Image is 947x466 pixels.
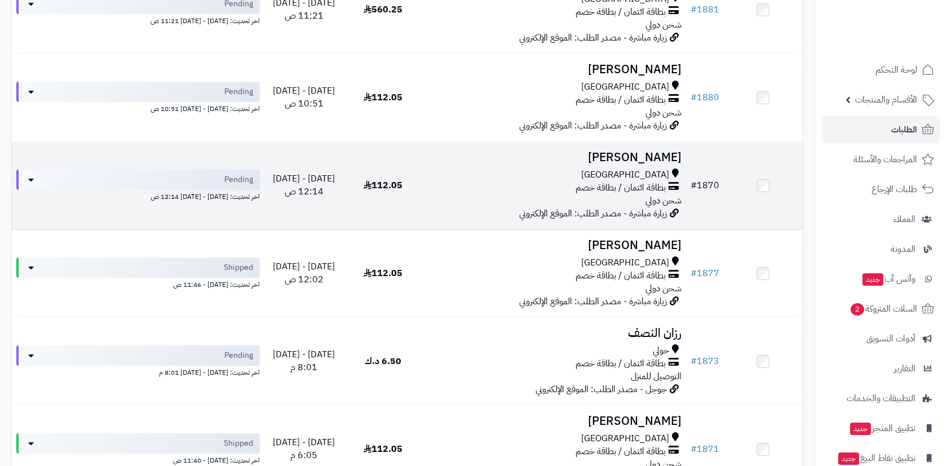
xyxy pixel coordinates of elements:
span: [GEOGRAPHIC_DATA] [581,168,669,181]
span: تطبيق المتجر [849,420,915,436]
span: العملاء [893,211,915,227]
span: [DATE] - [DATE] 8:01 م [273,348,335,374]
span: زيارة مباشرة - مصدر الطلب: الموقع الإلكتروني [519,31,667,45]
span: # [691,91,697,104]
span: زيارة مباشرة - مصدر الطلب: الموقع الإلكتروني [519,295,667,308]
span: الأقسام والمنتجات [855,92,917,108]
a: العملاء [822,206,940,233]
span: [DATE] - [DATE] 12:02 ص [273,260,335,286]
span: 2 [851,303,864,316]
span: # [691,442,697,456]
span: طلبات الإرجاع [871,181,917,197]
span: 112.05 [364,442,402,456]
a: #1881 [691,3,719,16]
span: المراجعات والأسئلة [853,152,917,167]
a: #1871 [691,442,719,456]
span: شحن دولي [645,194,682,207]
span: Shipped [224,262,253,273]
span: # [691,354,697,368]
a: طلبات الإرجاع [822,176,940,203]
span: بطاقة ائتمان / بطاقة خصم [576,357,666,370]
span: بطاقة ائتمان / بطاقة خصم [576,6,666,19]
span: المدونة [891,241,915,257]
h3: [PERSON_NAME] [427,415,682,428]
a: #1877 [691,267,719,280]
a: لوحة التحكم [822,56,940,83]
span: شحن دولي [645,18,682,32]
a: #1870 [691,179,719,192]
span: شحن دولي [645,106,682,119]
div: اخر تحديث: [DATE] - [DATE] 11:21 ص [16,14,260,26]
span: بطاقة ائتمان / بطاقة خصم [576,181,666,194]
span: Shipped [224,438,253,449]
span: # [691,267,697,280]
span: 6.50 د.ك [365,354,401,368]
span: [GEOGRAPHIC_DATA] [581,256,669,269]
h3: [PERSON_NAME] [427,63,682,76]
a: التقارير [822,355,940,382]
span: بطاقة ائتمان / بطاقة خصم [576,269,666,282]
a: أدوات التسويق [822,325,940,352]
span: جديد [850,423,871,435]
div: اخر تحديث: [DATE] - [DATE] 12:14 ص [16,190,260,202]
span: [DATE] - [DATE] 10:51 ص [273,84,335,110]
a: #1873 [691,354,719,368]
span: Pending [224,350,253,361]
a: #1880 [691,91,719,104]
h3: [PERSON_NAME] [427,151,682,164]
span: تطبيق نقاط البيع [837,450,915,466]
div: اخر تحديث: [DATE] - 11:46 ص [16,278,260,290]
span: [GEOGRAPHIC_DATA] [581,432,669,445]
span: أدوات التسويق [866,331,915,347]
a: تطبيق المتجرجديد [822,415,940,442]
span: 560.25 [364,3,402,16]
div: اخر تحديث: [DATE] - [DATE] 8:01 م [16,366,260,378]
span: 112.05 [364,91,402,104]
a: التطبيقات والخدمات [822,385,940,412]
a: وآتس آبجديد [822,265,940,292]
span: [DATE] - [DATE] 12:14 ص [273,172,335,198]
span: شحن دولي [645,282,682,295]
span: بطاقة ائتمان / بطاقة خصم [576,445,666,458]
span: التطبيقات والخدمات [847,390,915,406]
h3: رزان النصف [427,327,682,340]
h3: [PERSON_NAME] [427,239,682,252]
span: التوصيل للمنزل [631,370,682,383]
span: حولي [653,344,669,357]
span: الطلبات [891,122,917,137]
span: # [691,179,697,192]
span: Pending [224,86,253,97]
span: [GEOGRAPHIC_DATA] [581,81,669,94]
a: المراجعات والأسئلة [822,146,940,173]
span: زيارة مباشرة - مصدر الطلب: الموقع الإلكتروني [519,207,667,220]
span: Pending [224,174,253,185]
a: الطلبات [822,116,940,143]
span: جديد [838,452,859,465]
span: 112.05 [364,267,402,280]
span: بطاقة ائتمان / بطاقة خصم [576,94,666,106]
span: [DATE] - [DATE] 6:05 م [273,436,335,462]
a: السلات المتروكة2 [822,295,940,322]
span: # [691,3,697,16]
span: التقارير [894,361,915,376]
span: لوحة التحكم [875,62,917,78]
a: المدونة [822,236,940,263]
span: جديد [862,273,883,286]
span: السلات المتروكة [849,301,917,317]
span: وآتس آب [861,271,915,287]
div: اخر تحديث: [DATE] - [DATE] 10:51 ص [16,102,260,114]
span: 112.05 [364,179,402,192]
div: اخر تحديث: [DATE] - 11:40 ص [16,454,260,465]
span: زيارة مباشرة - مصدر الطلب: الموقع الإلكتروني [519,119,667,132]
span: جوجل - مصدر الطلب: الموقع الإلكتروني [536,383,667,396]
